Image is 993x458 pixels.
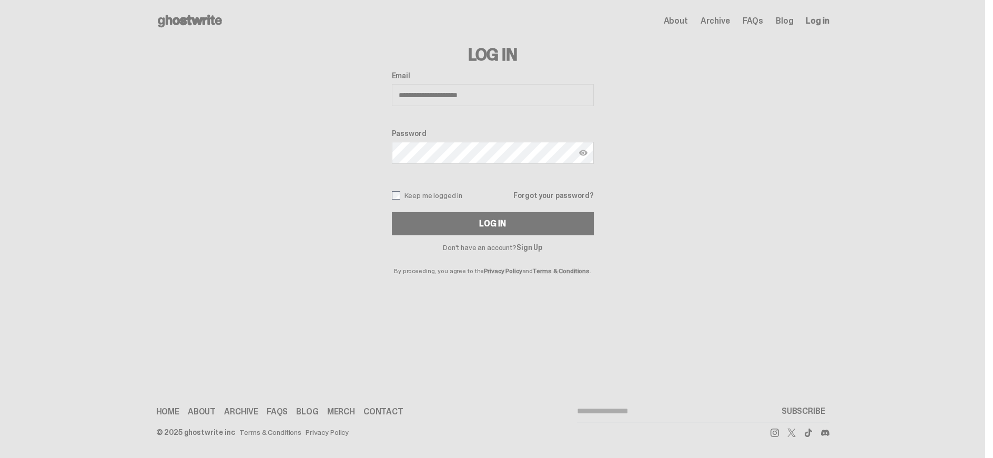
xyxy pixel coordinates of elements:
[484,267,522,275] a: Privacy Policy
[664,17,688,25] a: About
[392,71,594,80] label: Email
[392,191,463,200] label: Keep me logged in
[392,191,400,200] input: Keep me logged in
[533,267,590,275] a: Terms & Conditions
[392,251,594,274] p: By proceeding, you agree to the and .
[777,401,829,422] button: SUBSCRIBE
[701,17,730,25] a: Archive
[516,243,542,252] a: Sign Up
[806,17,829,25] a: Log in
[392,244,594,251] p: Don't have an account?
[327,408,355,416] a: Merch
[306,429,349,436] a: Privacy Policy
[776,17,793,25] a: Blog
[392,212,594,235] button: Log In
[156,429,235,436] div: © 2025 ghostwrite inc
[156,408,179,416] a: Home
[188,408,216,416] a: About
[743,17,763,25] a: FAQs
[267,408,288,416] a: FAQs
[239,429,301,436] a: Terms & Conditions
[392,46,594,63] h3: Log In
[479,220,505,228] div: Log In
[392,129,594,138] label: Password
[513,192,593,199] a: Forgot your password?
[224,408,258,416] a: Archive
[296,408,318,416] a: Blog
[579,149,587,157] img: Show password
[363,408,403,416] a: Contact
